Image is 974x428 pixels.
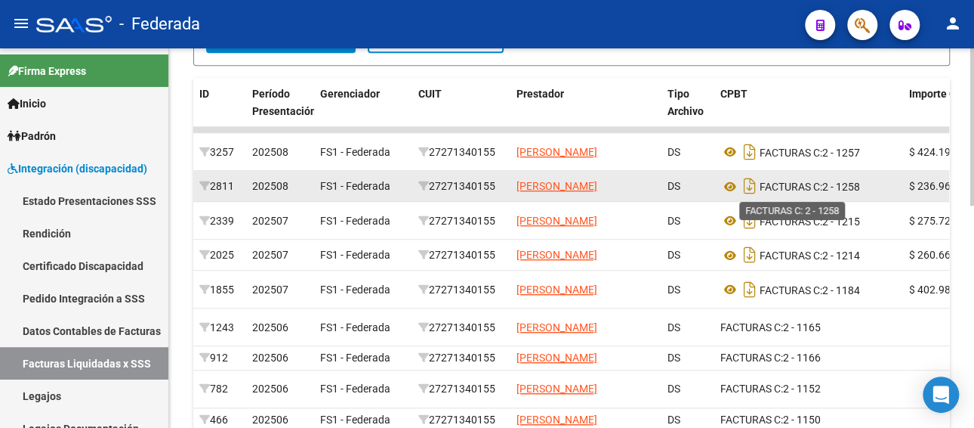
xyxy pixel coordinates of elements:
datatable-header-cell: Tipo Archivo [661,78,714,144]
span: Firma Express [8,63,86,79]
div: 2811 [199,178,240,195]
div: 27271340155 [418,247,504,264]
span: DS [667,321,680,333]
span: $ 236.963,88 [909,180,971,192]
div: 2 - 1215 [720,209,897,233]
span: 202507 [252,284,288,296]
span: FS1 - Federada [320,321,390,333]
span: FS1 - Federada [320,352,390,364]
mat-icon: menu [12,14,30,33]
i: Descargar documento [740,278,760,302]
div: 27271340155 [418,349,504,367]
span: FS1 - Federada [320,180,390,192]
i: Descargar documento [740,174,760,198]
span: FACTURAS C: [760,181,822,193]
span: FACTURAS C: [760,146,822,158]
div: 27271340155 [418,281,504,299]
span: $ 275.726,49 [909,215,971,227]
span: FACTURAS C: [760,215,822,227]
span: DS [667,215,680,227]
span: $ 260.660,27 [909,249,971,261]
div: 3257 [199,144,240,161]
span: 202508 [252,180,288,192]
div: 2025 [199,247,240,264]
mat-icon: person [944,14,962,33]
span: [PERSON_NAME] [516,321,597,333]
span: DS [667,249,680,261]
span: DS [667,146,680,158]
span: FACTURAS C: [760,250,822,262]
div: 2 - 1258 [720,174,897,198]
span: [PERSON_NAME] [516,215,597,227]
span: [PERSON_NAME] [516,249,597,261]
span: FS1 - Federada [320,146,390,158]
div: 2 - 1166 [720,349,897,367]
span: Padrón [8,128,56,144]
span: 202506 [252,321,288,333]
div: 27271340155 [418,212,504,230]
span: FS1 - Federada [320,284,390,296]
span: FACTURAS C: [720,352,783,364]
span: FS1 - Federada [320,215,390,227]
div: 2 - 1184 [720,278,897,302]
span: DS [667,180,680,192]
div: 2339 [199,212,240,230]
div: 27271340155 [418,319,504,337]
span: CUIT [418,88,442,100]
span: Inicio [8,95,46,112]
i: Descargar documento [740,243,760,267]
datatable-header-cell: Prestador [510,78,661,144]
span: Gerenciador [320,88,380,100]
span: $ 402.984,87 [909,284,971,296]
datatable-header-cell: Período Presentación [246,78,314,144]
span: CPBT [720,88,747,100]
span: [PERSON_NAME] [516,352,597,364]
span: - Federada [119,8,200,41]
span: 202506 [252,352,288,364]
i: Descargar documento [740,209,760,233]
span: [PERSON_NAME] [516,146,597,158]
span: $ 424.194,60 [909,146,971,158]
span: Integración (discapacidad) [8,160,147,177]
span: FS1 - Federada [320,383,390,395]
span: DS [667,383,680,395]
span: Período Presentación [252,88,316,117]
span: FS1 - Federada [320,414,390,426]
div: 1855 [199,281,240,299]
span: DS [667,284,680,296]
datatable-header-cell: ID [193,78,246,144]
span: 202507 [252,249,288,261]
span: FACTURAS C: [720,414,783,426]
span: DS [667,414,680,426]
span: Prestador [516,88,564,100]
datatable-header-cell: CUIT [412,78,510,144]
span: 202508 [252,146,288,158]
div: 27271340155 [418,178,504,195]
span: [PERSON_NAME] [516,414,597,426]
span: DS [667,352,680,364]
div: 1243 [199,319,240,337]
div: 2 - 1214 [720,243,897,267]
span: [PERSON_NAME] [516,383,597,395]
div: 2 - 1152 [720,380,897,398]
div: 912 [199,349,240,367]
span: FACTURAS C: [720,383,783,395]
span: 202506 [252,414,288,426]
div: 2 - 1165 [720,319,897,337]
span: Tipo Archivo [667,88,704,117]
span: ID [199,88,209,100]
span: [PERSON_NAME] [516,284,597,296]
div: Open Intercom Messenger [923,377,959,413]
span: FS1 - Federada [320,249,390,261]
div: 782 [199,380,240,398]
span: FACTURAS C: [760,284,822,296]
span: FACTURAS C: [720,321,783,333]
span: 202506 [252,383,288,395]
span: 202507 [252,215,288,227]
i: Descargar documento [740,140,760,164]
div: 2 - 1257 [720,140,897,164]
div: 27271340155 [418,144,504,161]
span: [PERSON_NAME] [516,180,597,192]
datatable-header-cell: CPBT [714,78,903,144]
div: 27271340155 [418,380,504,398]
